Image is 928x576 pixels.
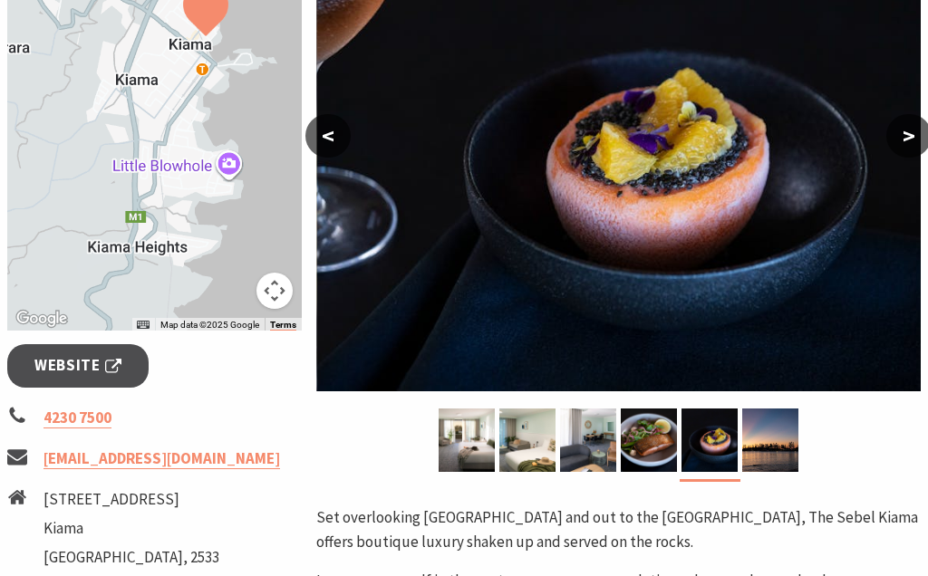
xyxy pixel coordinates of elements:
[43,408,111,428] a: 4230 7500
[43,448,280,469] a: [EMAIL_ADDRESS][DOMAIN_NAME]
[12,307,72,331] img: Google
[439,408,495,472] img: Deluxe Balcony Room
[12,307,72,331] a: Click to see this area on Google Maps
[43,516,219,541] li: Kiama
[316,505,921,554] p: Set overlooking [GEOGRAPHIC_DATA] and out to the [GEOGRAPHIC_DATA], The Sebel Kiama offers boutiq...
[560,408,616,472] img: Deluxe Apartment
[305,114,351,158] button: <
[256,273,293,309] button: Map camera controls
[742,408,798,472] img: Kiama
[499,408,556,472] img: Superior Balcony Room
[34,353,121,378] span: Website
[43,487,219,512] li: [STREET_ADDRESS]
[43,545,219,570] li: [GEOGRAPHIC_DATA], 2533
[160,320,259,330] span: Map data ©2025 Google
[7,344,149,387] a: Website
[621,408,677,472] img: Yves Bar & Bistro
[270,320,296,331] a: Terms (opens in new tab)
[137,319,150,331] button: Keyboard shortcuts
[681,408,738,472] img: Yves Bar & Bistro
